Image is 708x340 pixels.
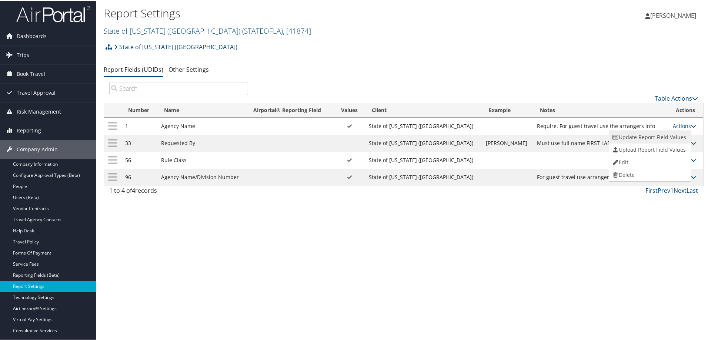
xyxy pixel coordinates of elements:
td: State of [US_STATE] ([GEOGRAPHIC_DATA]) [365,134,482,151]
td: [PERSON_NAME] [482,134,533,151]
a: Prev [658,186,670,194]
span: 4 [132,186,135,194]
img: airportal-logo.png [16,5,90,22]
td: Requested By [157,134,247,151]
span: Trips [17,45,29,64]
th: Airportal&reg; Reporting Field [247,102,334,117]
th: : activate to sort column descending [104,102,121,117]
td: 33 [121,134,157,151]
td: State of [US_STATE] ([GEOGRAPHIC_DATA]) [365,117,482,134]
a: State of [US_STATE] ([GEOGRAPHIC_DATA]) [114,39,237,54]
a: Delete [609,168,689,181]
a: Edit [609,155,689,168]
td: Must use full name FIRST LAST [533,134,669,151]
td: 1 [121,117,157,134]
span: Company Admin [17,139,58,158]
th: Name [157,102,247,117]
td: 56 [121,151,157,168]
div: 1 to 4 of records [109,185,248,198]
td: For guest travel use arrangers info [533,168,669,185]
span: ( STATEOFLA ) [242,25,283,35]
a: Other Settings [168,65,209,73]
span: Travel Approval [17,83,56,101]
h1: Report Settings [104,5,504,20]
a: Report Fields (UDIDs) [104,65,163,73]
th: Example [482,102,533,117]
input: Search [109,81,248,94]
a: Upload Report Field Values [609,143,689,155]
td: Agency Name/Division Number [157,168,247,185]
th: Client [365,102,482,117]
a: 1 [670,186,674,194]
th: Notes [533,102,669,117]
td: 96 [121,168,157,185]
td: State of [US_STATE] ([GEOGRAPHIC_DATA]) [365,151,482,168]
a: Update Report Field Values [609,130,689,143]
td: Rule Class [157,151,247,168]
span: Risk Management [17,102,61,120]
a: Last [687,186,698,194]
th: Values [334,102,365,117]
a: Actions [673,122,696,129]
a: State of [US_STATE] ([GEOGRAPHIC_DATA]) [104,25,311,35]
a: Next [674,186,687,194]
td: Agency Name [157,117,247,134]
th: Actions [669,102,703,117]
span: , [ 41874 ] [283,25,311,35]
span: Book Travel [17,64,45,83]
a: Table Actions [655,94,698,102]
a: First [645,186,658,194]
td: Require. For guest travel use the arrangers info [533,117,669,134]
span: [PERSON_NAME] [650,11,696,19]
a: [PERSON_NAME] [645,4,704,26]
td: State of [US_STATE] ([GEOGRAPHIC_DATA]) [365,168,482,185]
th: Number [121,102,157,117]
span: Dashboards [17,26,47,45]
span: Reporting [17,121,41,139]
